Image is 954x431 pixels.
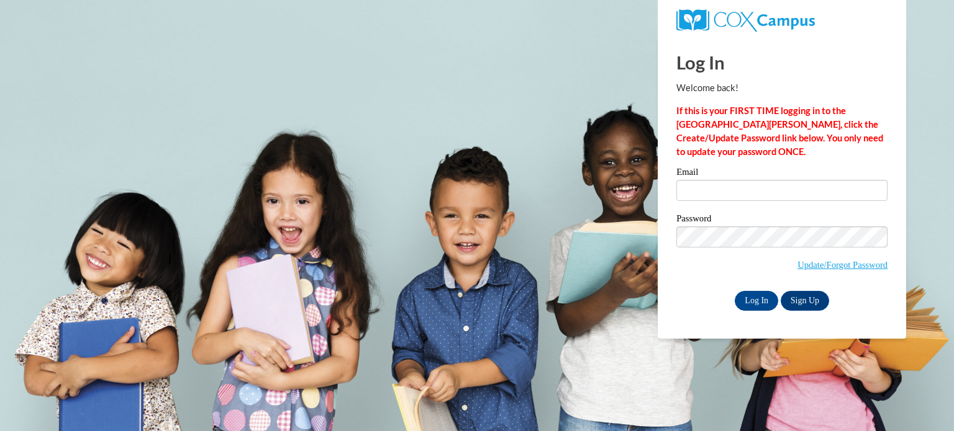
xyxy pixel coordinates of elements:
[735,291,778,311] input: Log In
[676,105,883,157] strong: If this is your FIRST TIME logging in to the [GEOGRAPHIC_DATA][PERSON_NAME], click the Create/Upd...
[676,14,815,25] a: COX Campus
[676,167,888,180] label: Email
[676,50,888,75] h1: Log In
[797,260,888,270] a: Update/Forgot Password
[781,291,829,311] a: Sign Up
[676,214,888,226] label: Password
[676,81,888,95] p: Welcome back!
[676,9,815,32] img: COX Campus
